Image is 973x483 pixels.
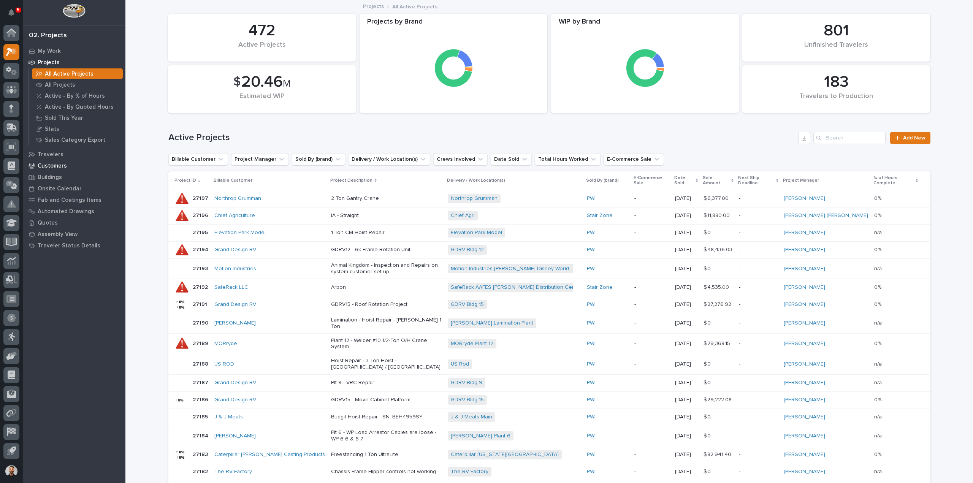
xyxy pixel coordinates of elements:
[903,135,925,141] span: Add New
[587,212,613,219] a: Stair Zone
[29,79,125,90] a: All Projects
[451,433,510,439] a: [PERSON_NAME] Plant 6
[451,451,559,458] a: Caterpillar [US_STATE][GEOGRAPHIC_DATA]
[331,414,442,420] p: Budgit Hoist Repair - SN: BEH4959SY
[38,174,62,181] p: Buildings
[433,153,488,165] button: Crews Involved
[675,433,697,439] p: [DATE]
[214,380,256,386] a: Grand Design RV
[45,126,59,133] p: Stats
[634,174,669,188] p: E-Commerce Sale
[675,195,697,202] p: [DATE]
[873,174,914,188] p: % of Hours Complete
[739,451,778,458] p: -
[587,230,596,236] a: PWI
[704,318,712,326] p: $ 0
[784,230,825,236] a: [PERSON_NAME]
[241,74,283,90] span: 20.46
[214,469,252,475] a: The RV Factory
[874,359,883,367] p: n/a
[755,73,917,92] div: 183
[193,412,209,420] p: 27185
[675,469,697,475] p: [DATE]
[283,79,291,89] span: M
[587,320,596,326] a: PWI
[813,132,886,144] input: Search
[23,160,125,171] a: Customers
[181,41,343,57] div: Active Projects
[634,212,669,219] p: -
[587,469,596,475] a: PWI
[739,284,778,291] p: -
[363,2,384,10] a: Projects
[29,124,125,134] a: Stats
[739,195,778,202] p: -
[38,242,100,249] p: Traveler Status Details
[739,380,778,386] p: -
[755,41,917,57] div: Unfinished Travelers
[331,469,442,475] p: Chassis Frame Flipper controls not working
[168,279,930,296] tr: 2719227192 SafeRack LLC ArbonSafeRack AAFES [PERSON_NAME] Distribution Center Stair Zone -[DATE]$...
[214,414,243,420] a: J & J Meats
[214,212,255,219] a: Chief Agriculture
[451,230,502,236] a: Elevation Park Model
[360,18,547,30] div: Projects by Brand
[181,92,343,108] div: Estimated WIP
[491,153,532,165] button: Date Sold
[874,283,883,291] p: 0%
[739,230,778,236] p: -
[214,195,261,202] a: Northrop Grumman
[675,451,697,458] p: [DATE]
[168,463,930,480] tr: 2718227182 The RV Factory Chassis Frame Flipper controls not workingThe RV Factory PWI -[DATE]$ 0...
[634,451,669,458] p: -
[214,301,256,308] a: Grand Design RV
[784,361,825,367] a: [PERSON_NAME]
[634,230,669,236] p: -
[674,174,694,188] p: Date Sold
[331,212,442,219] p: IA - Straight
[739,414,778,420] p: -
[45,71,93,78] p: All Active Projects
[675,340,697,347] p: [DATE]
[634,301,669,308] p: -
[784,397,825,403] a: [PERSON_NAME]
[168,446,930,463] tr: 2718327183 Caterpillar [PERSON_NAME] Casting Products Freestanding 1 Ton UltraLiteCaterpillar [US...
[634,414,669,420] p: -
[193,450,209,458] p: 27183
[739,212,778,219] p: -
[214,284,248,291] a: SafeRack LLC
[214,340,237,347] a: MORryde
[193,378,210,386] p: 27187
[784,320,825,326] a: [PERSON_NAME]
[38,151,63,158] p: Travelers
[587,247,596,253] a: PWI
[193,318,210,326] p: 27190
[233,75,241,89] span: $
[784,433,825,439] a: [PERSON_NAME]
[23,45,125,57] a: My Work
[168,224,930,241] tr: 2719527195 Elevation Park Model 1 Ton CM Hoist RepairElevation Park Model PWI -[DATE]$ 0$ 0 -[PER...
[38,59,60,66] p: Projects
[331,230,442,236] p: 1 Ton CM Hoist Repair
[168,409,930,426] tr: 2718527185 J & J Meats Budgit Hoist Repair - SN: BEH4959SYJ & J Meats Main PWI -[DATE]$ 0$ 0 -[PE...
[675,380,697,386] p: [DATE]
[331,301,442,308] p: GDRV15 - Roof Rotation Project
[23,240,125,251] a: Traveler Status Details
[451,247,484,253] a: GDRV Bldg 12
[784,469,825,475] a: [PERSON_NAME]
[29,101,125,112] a: Active - By Quoted Hours
[168,313,930,334] tr: 2719027190 [PERSON_NAME] Lamination - Hoist Repair - [PERSON_NAME] 1 Ton[PERSON_NAME] Lamination ...
[587,195,596,202] a: PWI
[331,284,442,291] p: Arbon
[38,220,58,226] p: Quotes
[784,451,825,458] a: [PERSON_NAME]
[451,284,582,291] a: SafeRack AAFES [PERSON_NAME] Distribution Center
[874,228,883,236] p: n/a
[38,163,67,169] p: Customers
[675,284,697,291] p: [DATE]
[292,153,345,165] button: Sold By (brand)
[29,32,67,40] div: 02. Projects
[587,414,596,420] a: PWI
[675,266,697,272] p: [DATE]
[193,431,210,439] p: 27184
